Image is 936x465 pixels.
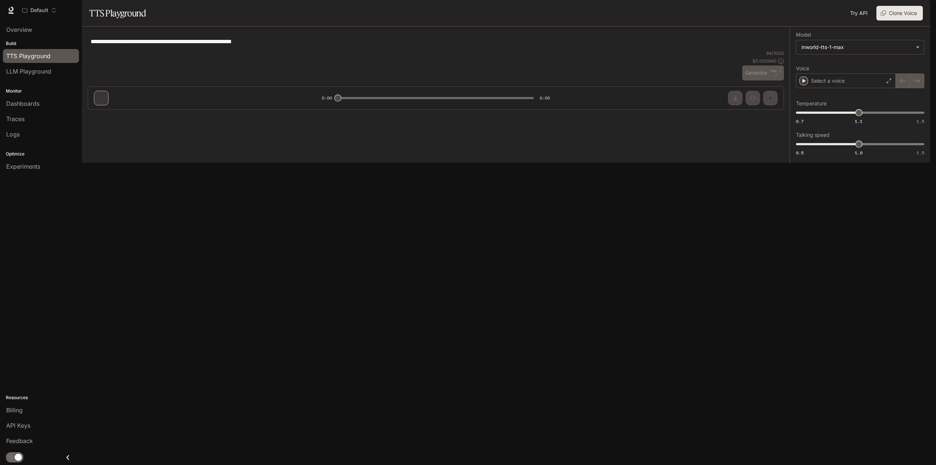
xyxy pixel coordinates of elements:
[876,6,923,20] button: Clone Voice
[796,132,830,138] p: Talking speed
[796,118,804,124] span: 0.7
[796,66,809,71] p: Voice
[855,118,863,124] span: 1.1
[89,6,146,20] h1: TTS Playground
[917,150,924,156] span: 1.5
[796,32,811,37] p: Model
[796,101,827,106] p: Temperature
[796,40,924,54] div: inworld-tts-1-max
[19,3,60,18] button: Open workspace menu
[855,150,863,156] span: 1.0
[801,44,912,51] div: inworld-tts-1-max
[796,150,804,156] span: 0.5
[30,7,48,14] p: Default
[752,58,777,64] p: $ 0.000640
[811,77,845,85] p: Select a voice
[766,50,784,56] p: 64 / 1000
[917,118,924,124] span: 1.5
[847,6,871,20] a: Try API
